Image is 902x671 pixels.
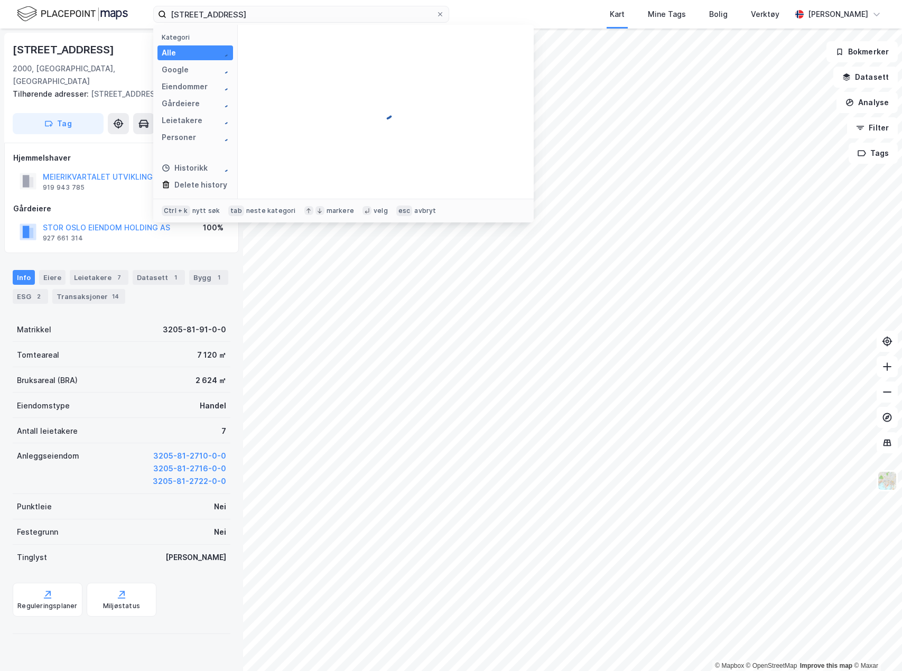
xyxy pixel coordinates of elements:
[17,5,128,23] img: logo.f888ab2527a4732fd821a326f86c7f29.svg
[610,8,625,21] div: Kart
[39,270,66,285] div: Eiere
[17,500,52,513] div: Punktleie
[13,289,48,304] div: ESG
[374,207,388,215] div: velg
[13,152,230,164] div: Hjemmelshaver
[17,425,78,437] div: Antall leietakere
[220,116,229,125] img: spinner.a6d8c91a73a9ac5275cf975e30b51cfb.svg
[800,662,852,669] a: Improve this map
[17,399,70,412] div: Eiendomstype
[103,602,140,610] div: Miljøstatus
[709,8,728,21] div: Bolig
[200,399,226,412] div: Handel
[133,270,185,285] div: Datasett
[153,462,226,475] button: 3205-81-2716-0-0
[17,450,79,462] div: Anleggseiendom
[17,374,78,387] div: Bruksareal (BRA)
[228,206,244,216] div: tab
[162,63,189,76] div: Google
[808,8,868,21] div: [PERSON_NAME]
[162,162,208,174] div: Historikk
[197,349,226,361] div: 7 120 ㎡
[220,66,229,74] img: spinner.a6d8c91a73a9ac5275cf975e30b51cfb.svg
[377,104,394,120] img: spinner.a6d8c91a73a9ac5275cf975e30b51cfb.svg
[214,500,226,513] div: Nei
[648,8,686,21] div: Mine Tags
[220,82,229,91] img: spinner.a6d8c91a73a9ac5275cf975e30b51cfb.svg
[17,602,77,610] div: Reguleringsplaner
[13,62,175,88] div: 2000, [GEOGRAPHIC_DATA], [GEOGRAPHIC_DATA]
[17,526,58,538] div: Festegrunn
[17,323,51,336] div: Matrikkel
[162,46,176,59] div: Alle
[715,662,744,669] a: Mapbox
[165,551,226,564] div: [PERSON_NAME]
[836,92,898,113] button: Analyse
[849,143,898,164] button: Tags
[162,80,208,93] div: Eiendommer
[746,662,797,669] a: OpenStreetMap
[33,291,44,302] div: 2
[849,620,902,671] iframe: Chat Widget
[162,33,233,41] div: Kategori
[220,99,229,108] img: spinner.a6d8c91a73a9ac5275cf975e30b51cfb.svg
[162,206,190,216] div: Ctrl + k
[162,114,202,127] div: Leietakere
[174,179,227,191] div: Delete history
[192,207,220,215] div: nytt søk
[43,234,83,243] div: 927 661 314
[166,6,436,22] input: Søk på adresse, matrikkel, gårdeiere, leietakere eller personer
[847,117,898,138] button: Filter
[414,207,436,215] div: avbryt
[13,270,35,285] div: Info
[163,323,226,336] div: 3205-81-91-0-0
[833,67,898,88] button: Datasett
[13,113,104,134] button: Tag
[162,131,196,144] div: Personer
[52,289,125,304] div: Transaksjoner
[153,450,226,462] button: 3205-81-2710-0-0
[13,88,222,100] div: [STREET_ADDRESS]
[13,202,230,215] div: Gårdeiere
[214,526,226,538] div: Nei
[17,349,59,361] div: Tomteareal
[17,551,47,564] div: Tinglyst
[220,164,229,172] img: spinner.a6d8c91a73a9ac5275cf975e30b51cfb.svg
[396,206,413,216] div: esc
[327,207,354,215] div: markere
[213,272,224,283] div: 1
[43,183,85,192] div: 919 943 785
[220,133,229,142] img: spinner.a6d8c91a73a9ac5275cf975e30b51cfb.svg
[153,475,226,488] button: 3205-81-2722-0-0
[189,270,228,285] div: Bygg
[221,425,226,437] div: 7
[13,41,116,58] div: [STREET_ADDRESS]
[196,374,226,387] div: 2 624 ㎡
[162,97,200,110] div: Gårdeiere
[826,41,898,62] button: Bokmerker
[877,471,897,491] img: Z
[110,291,121,302] div: 14
[114,272,124,283] div: 7
[170,272,181,283] div: 1
[220,49,229,57] img: spinner.a6d8c91a73a9ac5275cf975e30b51cfb.svg
[203,221,224,234] div: 100%
[13,89,91,98] span: Tilhørende adresser:
[246,207,296,215] div: neste kategori
[70,270,128,285] div: Leietakere
[751,8,779,21] div: Verktøy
